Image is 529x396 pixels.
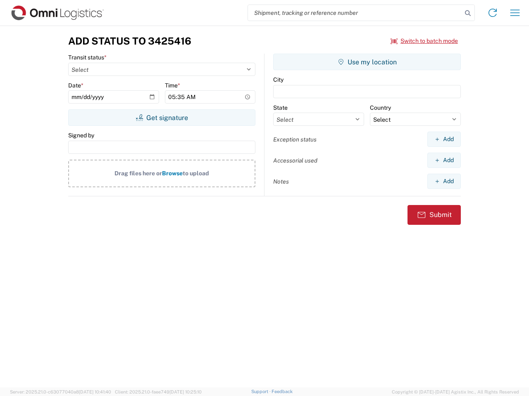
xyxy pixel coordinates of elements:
[162,170,183,177] span: Browse
[68,109,255,126] button: Get signature
[10,389,111,394] span: Server: 2025.21.0-c63077040a8
[427,174,461,189] button: Add
[114,170,162,177] span: Drag files here or
[248,5,462,21] input: Shipment, tracking or reference number
[115,389,202,394] span: Client: 2025.21.0-faee749
[273,54,461,70] button: Use my location
[68,82,83,89] label: Date
[169,389,202,394] span: [DATE] 10:25:10
[427,153,461,168] button: Add
[391,34,458,48] button: Switch to batch mode
[183,170,209,177] span: to upload
[392,388,519,396] span: Copyright © [DATE]-[DATE] Agistix Inc., All Rights Reserved
[273,104,288,111] label: State
[251,389,272,394] a: Support
[79,389,111,394] span: [DATE] 10:41:40
[68,132,94,139] label: Signed by
[427,132,461,147] button: Add
[370,104,391,111] label: Country
[407,205,461,225] button: Submit
[273,136,317,143] label: Exception status
[68,54,107,61] label: Transit status
[165,82,180,89] label: Time
[273,76,284,83] label: City
[273,157,317,164] label: Accessorial used
[68,35,191,47] h3: Add Status to 3425416
[273,178,289,185] label: Notes
[272,389,293,394] a: Feedback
